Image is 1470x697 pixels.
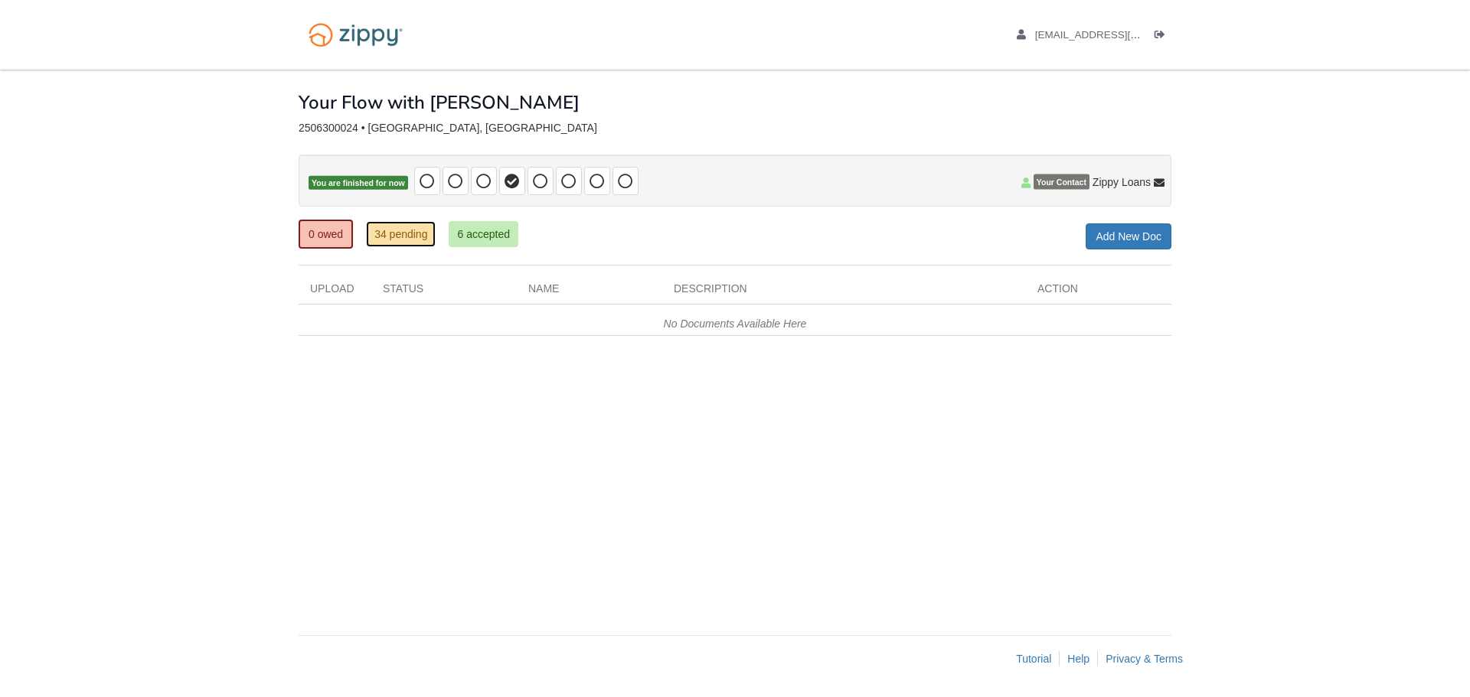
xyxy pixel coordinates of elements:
a: Log out [1155,29,1171,44]
div: 2506300024 • [GEOGRAPHIC_DATA], [GEOGRAPHIC_DATA] [299,122,1171,135]
a: Add New Doc [1086,223,1171,249]
div: Description [662,281,1026,304]
em: No Documents Available Here [664,318,807,330]
span: Zippy Loans [1093,174,1151,190]
h1: Your Flow with [PERSON_NAME] [299,93,580,112]
span: kelseysmith5716@comcast.net [1035,29,1210,41]
span: Your Contact [1034,174,1089,190]
a: Tutorial [1016,653,1051,665]
a: 6 accepted [449,221,518,247]
a: edit profile [1017,29,1210,44]
div: Status [371,281,517,304]
a: Privacy & Terms [1106,653,1183,665]
span: You are finished for now [309,176,408,191]
div: Name [517,281,662,304]
img: Logo [299,15,413,54]
a: 0 owed [299,220,353,249]
a: 34 pending [366,221,436,247]
div: Upload [299,281,371,304]
div: Action [1026,281,1171,304]
a: Help [1067,653,1089,665]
